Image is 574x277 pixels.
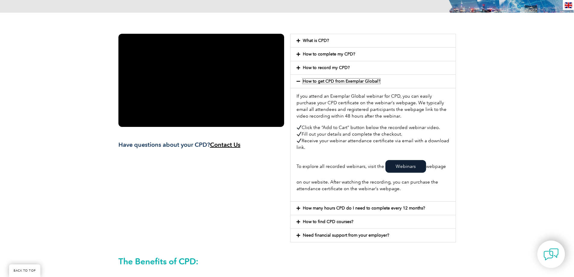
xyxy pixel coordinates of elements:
[296,124,450,151] p: Click the “Add to Cart” button below the recorded webinar video. Fill out your details and comple...
[9,264,40,277] a: BACK TO TOP
[296,93,450,119] p: If you attend an Exemplar Global webinar for CPD, you can easily purchase your CPD certificate on...
[303,233,389,238] a: Need financial support from your employer?
[290,215,456,228] div: How to find CPD courses?
[303,38,329,43] a: What is CPD?
[296,156,450,192] p: To explore all recorded webinars, visit the webpage on our website. After watching the recording,...
[290,229,456,242] div: Need financial support from your employer?
[385,160,426,173] a: Webinars
[303,79,380,84] a: How to get CPD from Exemplar Global?
[290,34,456,47] div: What is CPD?
[303,65,350,70] a: How to record my CPD?
[297,125,301,130] img: ✔
[303,206,425,211] a: How many hours CPD do I need to complete every 12 months?
[290,88,456,201] div: How to get CPD from Exemplar Global?
[303,52,355,57] a: How to complete my CPD?
[297,138,301,143] img: ✔
[210,141,240,148] a: Contact Us
[544,247,559,262] img: contact-chat.png
[290,48,456,61] div: How to complete my CPD?
[290,202,456,215] div: How many hours CPD do I need to complete every 12 months?
[118,257,456,266] h2: The Benefits of CPD:
[118,141,284,149] h3: Have questions about your CPD?
[303,219,353,224] a: How to find CPD courses?
[290,61,456,74] div: How to record my CPD?
[565,2,572,8] img: en
[290,75,456,88] div: How to get CPD from Exemplar Global?
[297,132,301,136] img: ✔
